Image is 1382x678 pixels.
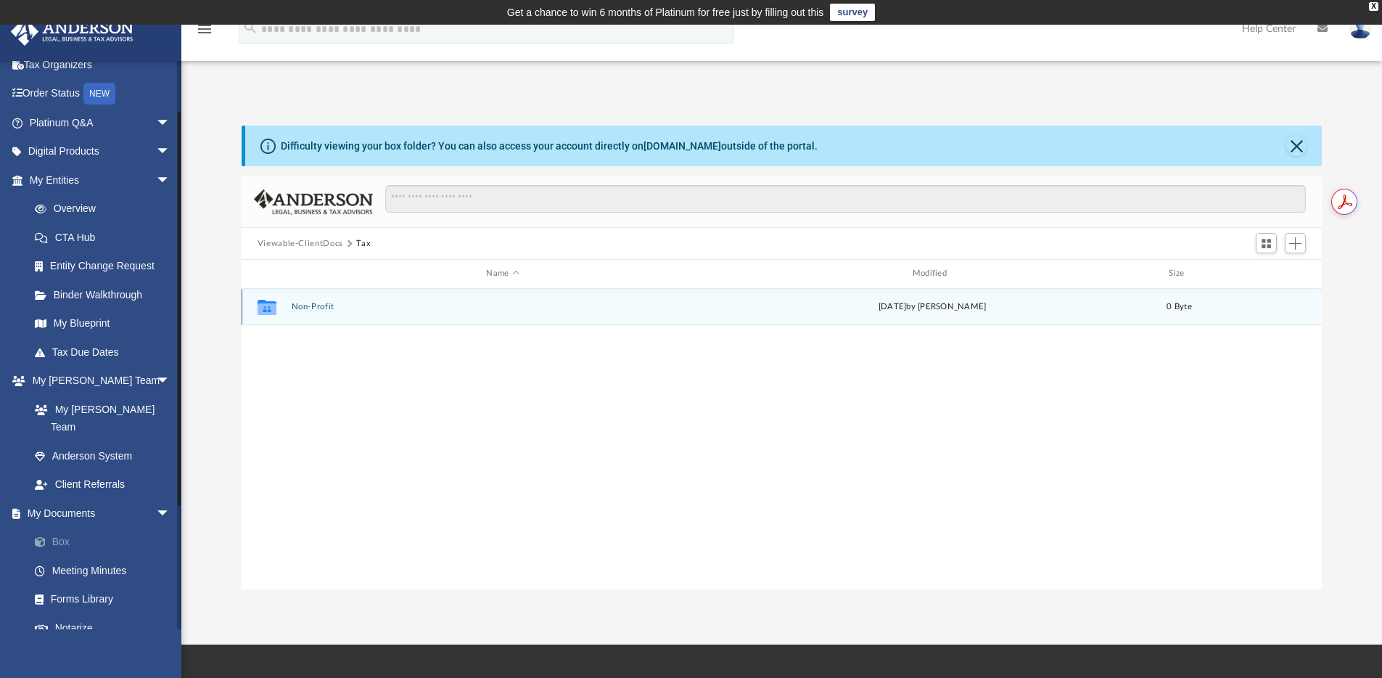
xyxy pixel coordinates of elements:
a: Tax Organizers [10,50,192,79]
a: survey [830,4,875,21]
a: Forms Library [20,585,185,614]
a: Anderson System [20,441,185,470]
button: Tax [356,237,371,250]
a: My Entitiesarrow_drop_down [10,166,192,195]
input: Search files and folders [385,185,1306,213]
button: Close [1286,136,1307,156]
i: search [242,20,258,36]
div: Size [1150,267,1208,280]
div: Get a chance to win 6 months of Platinum for free just by filling out this [507,4,824,21]
a: Binder Walkthrough [20,280,192,309]
a: [DOMAIN_NAME] [643,140,721,152]
a: Overview [20,195,192,224]
div: grid [242,289,1323,589]
a: My Blueprint [20,309,185,338]
a: Box [20,528,192,557]
a: Platinum Q&Aarrow_drop_down [10,108,192,137]
button: Add [1285,233,1307,253]
a: Order StatusNEW [10,79,192,109]
a: Digital Productsarrow_drop_down [10,137,192,166]
a: Entity Change Request [20,252,192,281]
span: arrow_drop_down [156,137,185,167]
span: 0 Byte [1167,303,1192,311]
span: arrow_drop_down [156,499,185,528]
div: Modified [720,267,1144,280]
span: arrow_drop_down [156,367,185,396]
div: NEW [83,83,115,105]
a: CTA Hub [20,223,192,252]
a: Tax Due Dates [20,338,192,367]
button: Non-Profit [291,302,714,311]
a: My [PERSON_NAME] Teamarrow_drop_down [10,367,185,396]
div: id [248,267,284,280]
span: arrow_drop_down [156,166,185,195]
i: menu [196,20,213,38]
div: Name [290,267,714,280]
div: close [1369,2,1378,11]
a: Meeting Minutes [20,556,192,585]
a: My Documentsarrow_drop_down [10,499,192,528]
span: arrow_drop_down [156,108,185,138]
button: Viewable-ClientDocs [258,237,343,250]
img: User Pic [1349,18,1371,39]
a: menu [196,28,213,38]
div: Difficulty viewing your box folder? You can also access your account directly on outside of the p... [281,139,818,154]
button: Switch to Grid View [1256,233,1278,253]
a: My [PERSON_NAME] Team [20,395,178,441]
img: Anderson Advisors Platinum Portal [7,17,138,46]
a: Client Referrals [20,470,185,499]
div: [DATE] by [PERSON_NAME] [720,301,1143,314]
div: id [1214,267,1316,280]
a: Notarize [20,613,192,642]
